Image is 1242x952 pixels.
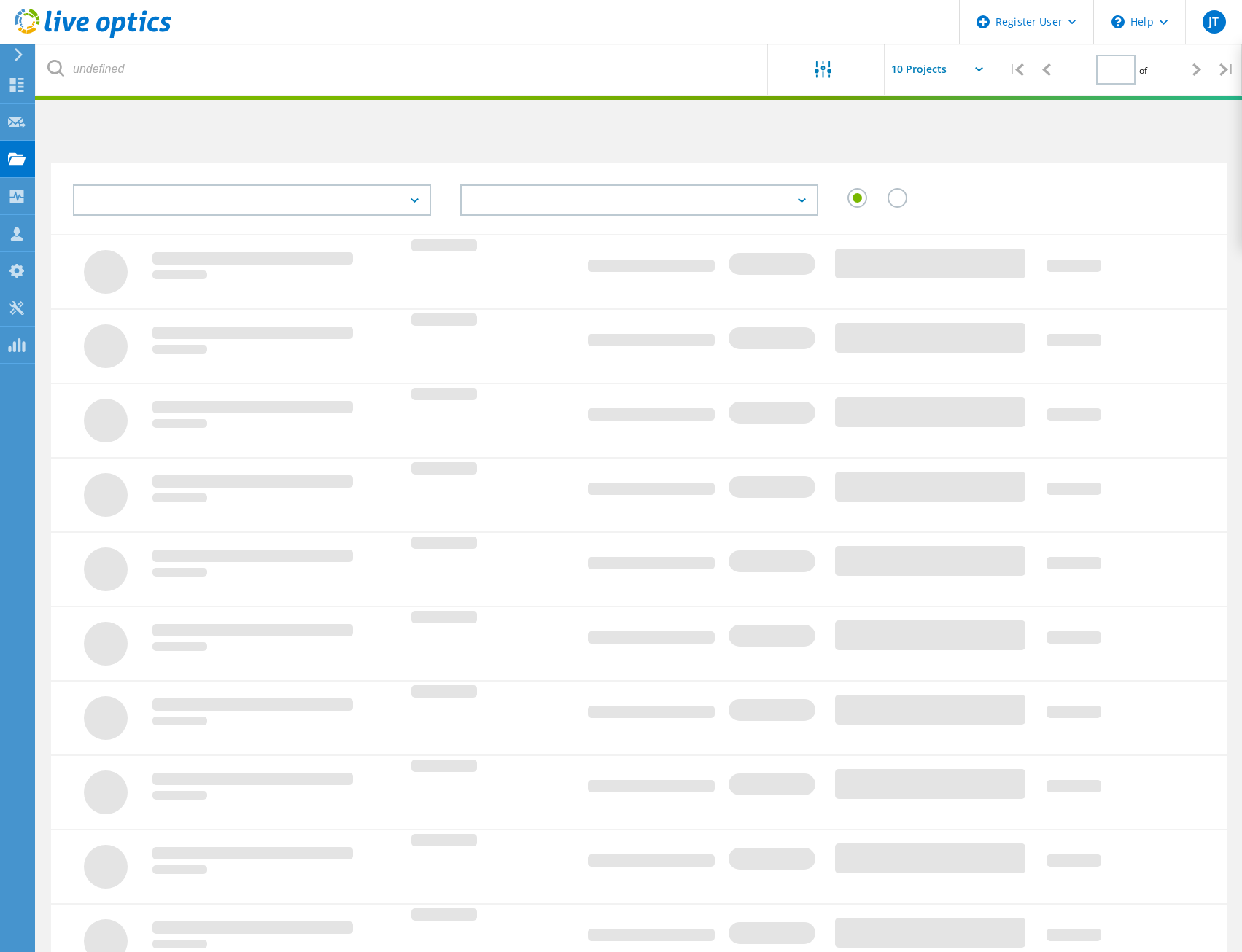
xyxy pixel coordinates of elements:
a: Live Optics Dashboard [15,31,171,41]
span: JT [1208,16,1219,28]
div: | [1212,44,1242,95]
div: | [1001,44,1031,95]
svg: \n [1111,15,1125,28]
span: of [1139,64,1147,77]
input: undefined [36,44,769,95]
